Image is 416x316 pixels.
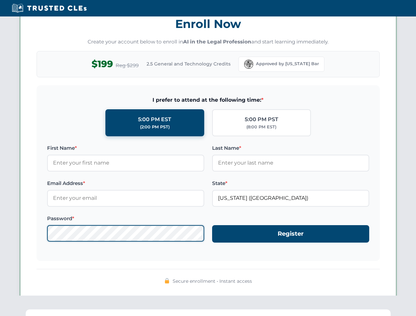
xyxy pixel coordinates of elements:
[47,179,204,187] label: Email Address
[147,60,231,67] span: 2.5 General and Technology Credits
[116,62,139,69] span: Reg $299
[47,155,204,171] input: Enter your first name
[173,277,252,285] span: Secure enrollment • Instant access
[244,60,253,69] img: Florida Bar
[164,278,170,283] img: 🔒
[47,190,204,206] input: Enter your email
[245,115,278,124] div: 5:00 PM PST
[212,144,369,152] label: Last Name
[256,61,319,67] span: Approved by [US_STATE] Bar
[212,179,369,187] label: State
[183,39,251,45] strong: AI in the Legal Profession
[10,3,89,13] img: Trusted CLEs
[212,225,369,243] button: Register
[92,57,113,71] span: $199
[212,190,369,206] input: Florida (FL)
[47,96,369,104] span: I prefer to attend at the following time:
[37,13,380,34] h3: Enroll Now
[246,124,276,130] div: (8:00 PM EST)
[47,215,204,223] label: Password
[138,115,171,124] div: 5:00 PM EST
[212,155,369,171] input: Enter your last name
[140,124,170,130] div: (2:00 PM PST)
[47,144,204,152] label: First Name
[37,38,380,46] p: Create your account below to enroll in and start learning immediately.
